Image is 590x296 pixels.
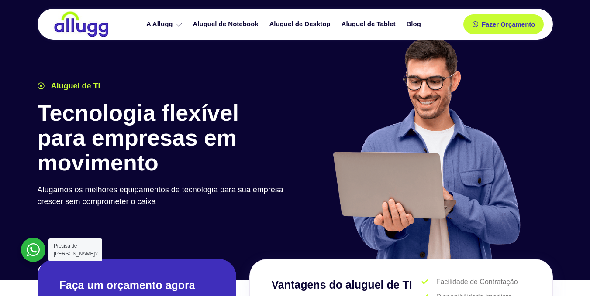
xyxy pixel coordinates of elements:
a: Blog [402,17,427,32]
a: Aluguel de Tablet [337,17,402,32]
a: Fazer Orçamento [463,14,544,34]
span: Precisa de [PERSON_NAME]? [54,243,97,257]
a: Aluguel de Desktop [265,17,337,32]
a: A Allugg [142,17,189,32]
img: locação de TI é Allugg [53,11,110,37]
h3: Vantagens do aluguel de TI [272,277,422,293]
a: Aluguel de Notebook [189,17,265,32]
span: Aluguel de TI [49,80,100,92]
span: Fazer Orçamento [482,21,535,27]
h1: Tecnologia flexível para empresas em movimento [38,101,291,176]
img: aluguel de ti para startups [330,37,522,259]
span: Facilidade de Contratação [434,277,518,287]
p: Alugamos os melhores equipamentos de tecnologia para sua empresa crescer sem comprometer o caixa [38,184,291,208]
h2: Faça um orçamento agora [59,278,214,293]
